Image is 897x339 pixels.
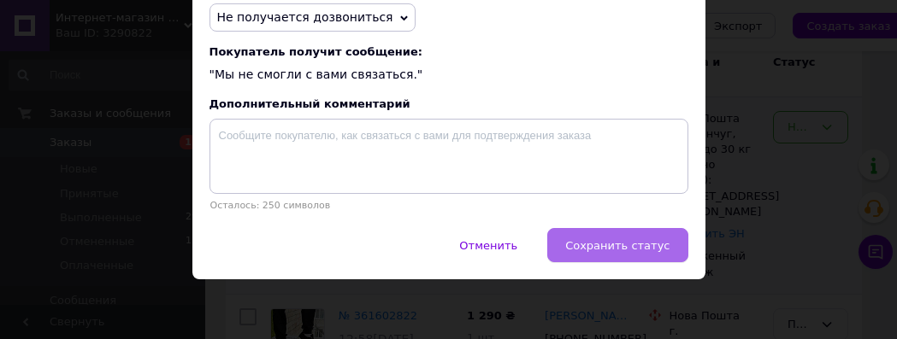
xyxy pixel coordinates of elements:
p: Осталось: 250 символов [209,200,688,211]
span: Не получается дозвониться [217,10,393,24]
button: Сохранить статус [547,228,688,262]
div: Дополнительный комментарий [209,97,688,110]
span: Сохранить статус [565,239,670,252]
button: Отменить [441,228,535,262]
span: Отменить [459,239,517,252]
span: Покупатель получит сообщение: [209,45,688,58]
div: "Мы не смогли с вами связаться." [209,45,688,84]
